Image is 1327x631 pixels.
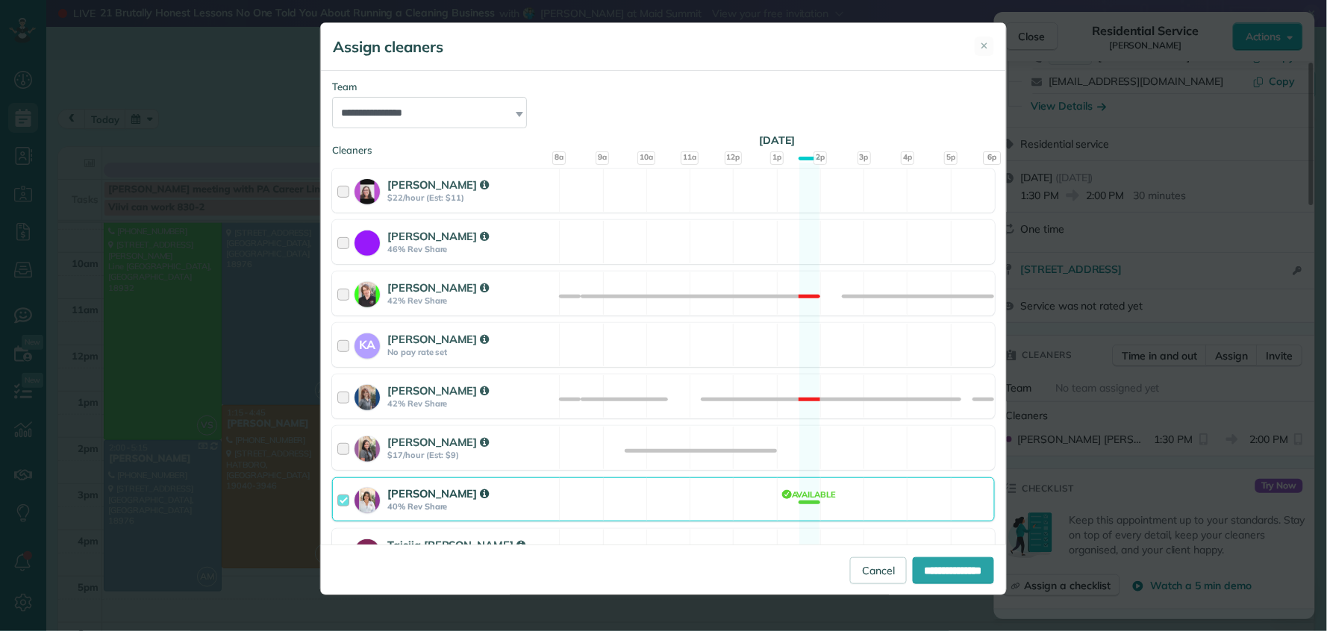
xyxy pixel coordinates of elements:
strong: $17/hour (Est: $9) [387,450,555,460]
strong: 42% Rev Share [387,295,555,306]
strong: [PERSON_NAME] [387,383,489,398]
strong: [PERSON_NAME] [387,332,489,346]
strong: Taisiia [PERSON_NAME] [387,538,525,552]
div: Cleaners [332,143,995,148]
strong: [PERSON_NAME] [387,229,489,243]
strong: No pay rate set [387,347,555,357]
span: ✕ [981,39,989,53]
strong: [PERSON_NAME] [387,435,489,449]
strong: 42% Rev Share [387,398,555,409]
strong: 46% Rev Share [387,244,555,254]
strong: [PERSON_NAME] [387,486,489,500]
strong: 40% Rev Share [387,501,555,512]
strong: [PERSON_NAME] [387,280,489,295]
a: Cancel [850,557,907,584]
strong: $22/hour (Est: $11) [387,192,555,203]
strong: TP [355,539,380,560]
h5: Assign cleaners [333,37,443,57]
strong: [PERSON_NAME] [387,178,489,192]
div: Team [332,80,995,94]
strong: KA [355,333,380,354]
